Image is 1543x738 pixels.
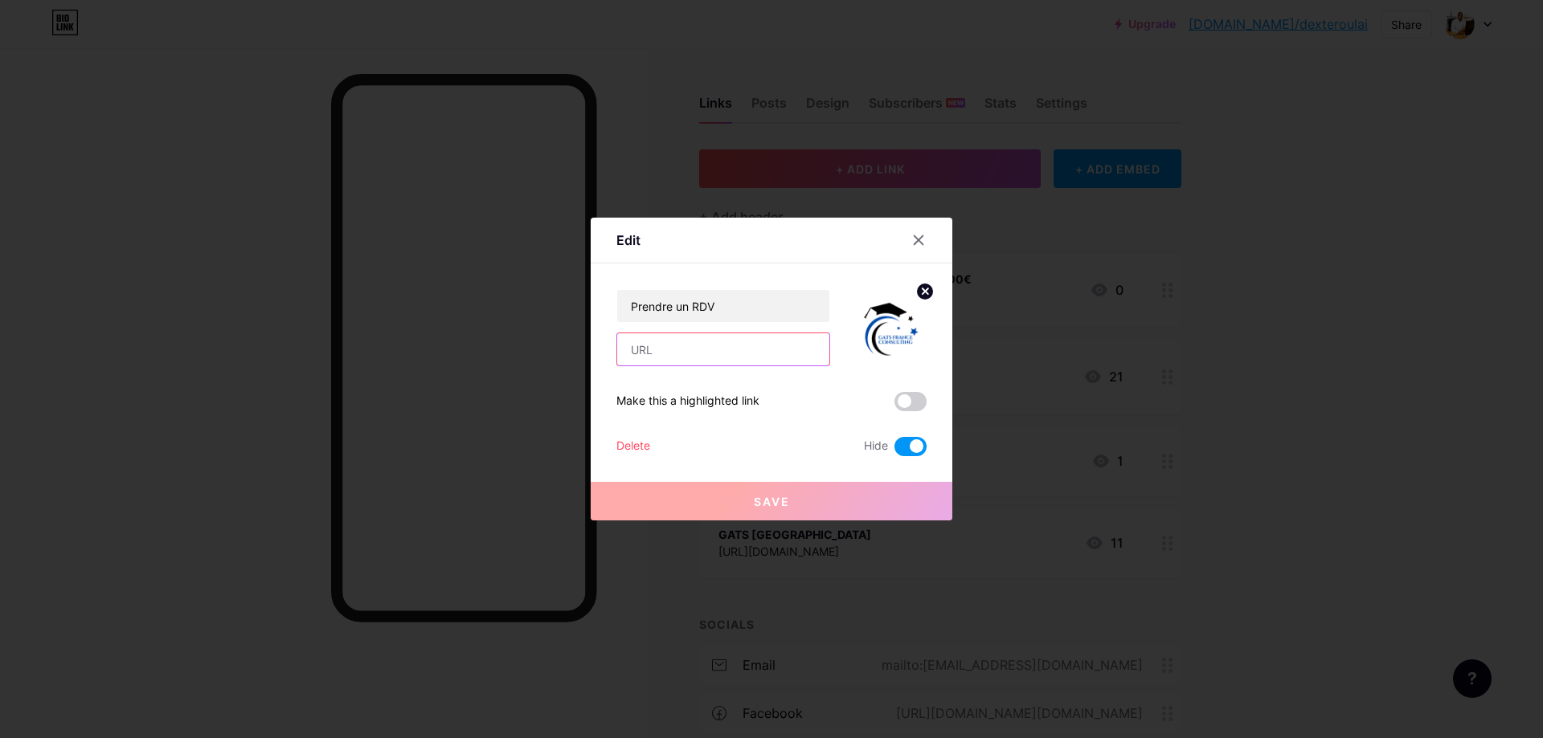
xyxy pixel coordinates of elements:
span: Hide [864,437,888,456]
button: Save [591,482,952,520]
input: URL [617,333,829,365]
div: Edit [616,230,641,250]
img: link_thumbnail [849,289,927,366]
span: Save [754,495,790,508]
input: Title [617,290,829,322]
div: Delete [616,437,650,456]
div: Make this a highlighted link [616,392,759,411]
